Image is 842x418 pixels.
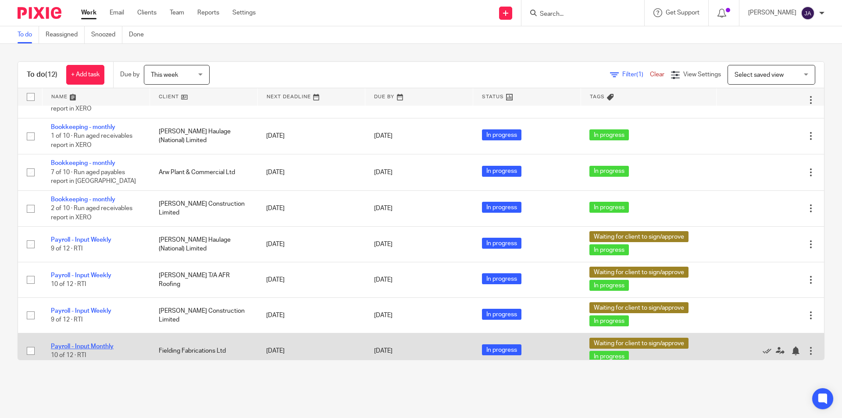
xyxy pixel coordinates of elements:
[46,26,85,43] a: Reassigned
[150,190,258,226] td: [PERSON_NAME] Construction Limited
[150,262,258,298] td: [PERSON_NAME] T/A AFR Roofing
[151,72,178,78] span: This week
[110,8,124,17] a: Email
[45,71,57,78] span: (12)
[257,333,365,369] td: [DATE]
[589,244,629,255] span: In progress
[622,71,650,78] span: Filter
[666,10,699,16] span: Get Support
[589,351,629,362] span: In progress
[683,71,721,78] span: View Settings
[374,241,392,247] span: [DATE]
[589,129,629,140] span: In progress
[18,7,61,19] img: Pixie
[27,70,57,79] h1: To do
[482,238,521,249] span: In progress
[18,26,39,43] a: To do
[636,71,643,78] span: (1)
[482,309,521,320] span: In progress
[374,133,392,139] span: [DATE]
[150,298,258,333] td: [PERSON_NAME] Construction Limited
[589,202,629,213] span: In progress
[763,347,776,355] a: Mark as done
[589,280,629,291] span: In progress
[51,205,132,221] span: 2 of 10 · Run aged receivables report in XERO
[129,26,150,43] a: Done
[51,343,114,350] a: Payroll - Input Monthly
[590,94,605,99] span: Tags
[51,272,111,279] a: Payroll - Input Weekly
[482,273,521,284] span: In progress
[374,348,392,354] span: [DATE]
[482,202,521,213] span: In progress
[374,205,392,211] span: [DATE]
[51,281,86,287] span: 10 of 12 · RTI
[589,302,689,313] span: Waiting for client to sign/approve
[374,312,392,318] span: [DATE]
[589,231,689,242] span: Waiting for client to sign/approve
[257,154,365,190] td: [DATE]
[137,8,157,17] a: Clients
[232,8,256,17] a: Settings
[482,344,521,355] span: In progress
[51,317,82,323] span: 9 of 12 · RTI
[589,338,689,349] span: Waiting for client to sign/approve
[257,190,365,226] td: [DATE]
[150,118,258,154] td: [PERSON_NAME] Haulage (National) Limited
[257,298,365,333] td: [DATE]
[51,160,115,166] a: Bookkeeping - monthly
[589,166,629,177] span: In progress
[539,11,618,18] input: Search
[51,124,115,130] a: Bookkeeping - monthly
[170,8,184,17] a: Team
[51,308,111,314] a: Payroll - Input Weekly
[51,133,132,148] span: 1 of 10 · Run aged receivables report in XERO
[650,71,664,78] a: Clear
[257,262,365,298] td: [DATE]
[51,352,86,358] span: 10 of 12 · RTI
[150,227,258,262] td: [PERSON_NAME] Haulage (National) Limited
[589,315,629,326] span: In progress
[257,118,365,154] td: [DATE]
[748,8,796,17] p: [PERSON_NAME]
[51,237,111,243] a: Payroll - Input Weekly
[374,169,392,175] span: [DATE]
[150,333,258,369] td: Fielding Fabrications Ltd
[257,227,365,262] td: [DATE]
[374,277,392,283] span: [DATE]
[51,169,136,185] span: 7 of 10 · Run aged payables report in [GEOGRAPHIC_DATA]
[150,154,258,190] td: Arw Plant & Commercial Ltd
[120,70,139,79] p: Due by
[735,72,784,78] span: Select saved view
[482,129,521,140] span: In progress
[801,6,815,20] img: svg%3E
[482,166,521,177] span: In progress
[66,65,104,85] a: + Add task
[197,8,219,17] a: Reports
[51,196,115,203] a: Bookkeeping - monthly
[81,8,96,17] a: Work
[51,246,82,252] span: 9 of 12 · RTI
[91,26,122,43] a: Snoozed
[589,267,689,278] span: Waiting for client to sign/approve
